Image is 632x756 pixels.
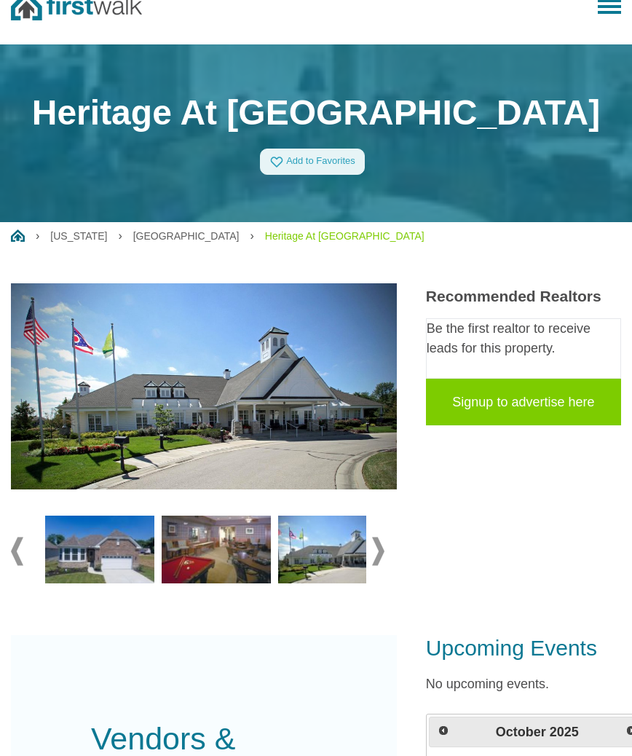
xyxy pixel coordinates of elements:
a: Heritage At [GEOGRAPHIC_DATA] [265,230,424,242]
span: 2025 [550,725,579,739]
a: [US_STATE] [50,230,107,242]
span: October [496,725,546,739]
a: Signup to advertise here [426,379,621,425]
p: No upcoming events. [426,674,621,694]
a: Add to Favorites [260,149,365,175]
h3: Recommended Realtors [426,287,621,305]
span: Add to Favorites [286,155,355,166]
h3: Upcoming Events [426,635,621,661]
a: Prev [431,719,454,742]
p: Be the first realtor to receive leads for this property. [427,319,620,358]
a: [GEOGRAPHIC_DATA] [133,230,240,242]
h1: Heritage At [GEOGRAPHIC_DATA] [11,92,621,134]
span: Prev [438,725,449,736]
